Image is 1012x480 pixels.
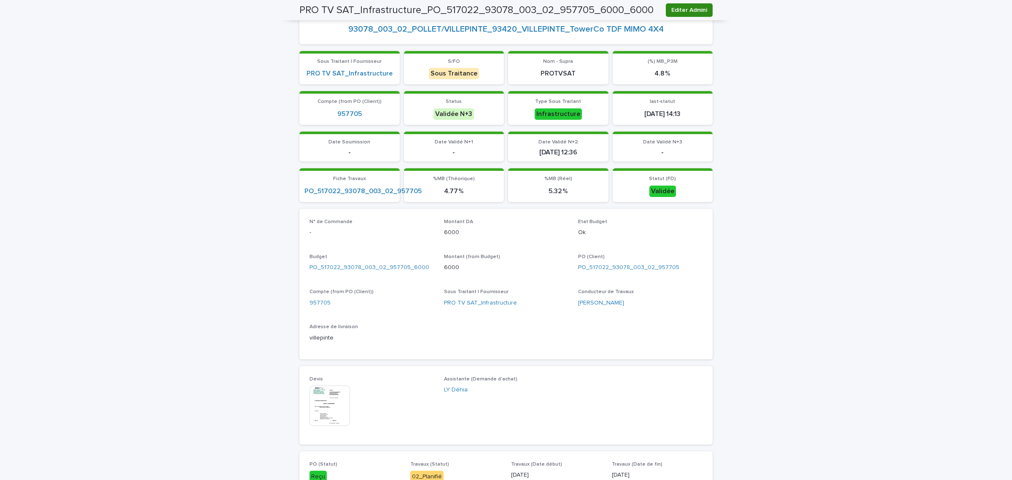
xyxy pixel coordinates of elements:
span: PO (Client) [578,254,605,259]
span: %MB (Réel) [544,176,572,181]
button: Editer Admini [666,3,713,17]
p: [DATE] 12:36 [513,148,603,156]
a: PRO TV SAT_Infrastructure [444,299,517,307]
span: Assistante (Demande d'achat) [444,377,517,382]
span: Fiche Travaux [333,176,366,181]
a: 957705 [337,110,362,118]
span: last-statut [650,99,675,104]
span: Adresse de livraison [310,324,358,329]
a: PO_517022_93078_003_02_957705 [578,263,679,272]
span: Type Sous Traitant [535,99,581,104]
div: Validée [649,186,676,197]
span: Date Validé N+2 [538,140,578,145]
span: Etat Budget [578,219,607,224]
p: [DATE] 14:13 [618,110,708,118]
div: Validée N+3 [433,108,474,120]
a: 93078_003_02_POLLET/VILLEPINTE_93420_VILLEPINTE_TowerCo TDF MIMO 4X4 [348,24,664,34]
a: 957705 [310,299,331,307]
span: Travaux (Date début) [511,462,562,467]
p: 6000 [444,263,568,272]
span: Sous Traitant | Fournisseur [444,289,509,294]
span: %MB (Théorique) [433,176,475,181]
a: PO_517022_93078_003_02_957705 [304,187,422,195]
span: Date Soumission [328,140,370,145]
span: Editer Admini [671,6,707,14]
div: Sous Traitance [429,68,479,79]
span: S/FO [448,59,460,64]
span: Statut (FD) [649,176,676,181]
p: [DATE] [612,471,702,480]
span: Status [446,99,462,104]
span: Nom - Supra [543,59,573,64]
span: Montant (from Budget) [444,254,500,259]
p: villepinte [310,334,434,342]
h2: PRO TV SAT_Infrastructure_PO_517022_93078_003_02_957705_6000_6000 [299,4,654,16]
a: [PERSON_NAME] [578,299,624,307]
p: 4.8 % [618,70,708,78]
span: Compte (from PO (Client)) [318,99,382,104]
a: PO_517022_93078_003_02_957705_6000 [310,263,429,272]
p: - [310,228,434,237]
p: 5.32 % [513,187,603,195]
div: Infrastructure [535,108,582,120]
span: Conducteur de Travaux [578,289,634,294]
p: - [304,148,395,156]
p: 4.77 % [409,187,499,195]
p: - [409,148,499,156]
p: [DATE] [511,471,602,480]
span: Devis [310,377,323,382]
p: - [618,148,708,156]
p: PROTVSAT [513,70,603,78]
p: Ok [578,228,702,237]
a: PRO TV SAT_Infrastructure [307,70,393,78]
a: LY Déhia [444,386,468,394]
span: (%) MB_P3M [648,59,678,64]
span: Date Validé N+1 [435,140,473,145]
span: Budget [310,254,327,259]
span: N° de Commande [310,219,353,224]
span: Date Validé N+3 [643,140,682,145]
span: Sous Traitant | Fournisseur [317,59,382,64]
span: Montant DA [444,219,473,224]
span: Travaux (Statut) [410,462,449,467]
p: 6000 [444,228,568,237]
span: Travaux (Date de fin) [612,462,662,467]
span: Compte (from PO (Client)) [310,289,374,294]
span: PO (Statut) [310,462,337,467]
